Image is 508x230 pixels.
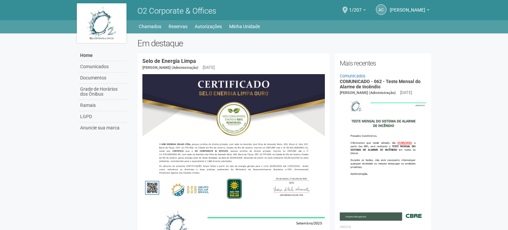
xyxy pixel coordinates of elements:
[340,58,426,68] h2: Mais recentes
[340,91,396,95] span: [PERSON_NAME] (Administração)
[78,111,127,122] a: LGPD
[349,1,362,13] span: 1/207
[195,22,222,31] a: Autorizações
[390,1,425,13] span: Andréa Cunha
[142,58,196,64] a: Selo de Energia Limpa
[78,50,127,61] a: Home
[376,4,386,15] a: AC
[400,90,412,96] div: [DATE]
[78,84,127,100] a: Grade de Horários dos Ônibus
[169,22,187,31] a: Reservas
[137,6,216,16] span: O2 Corporate & Offices
[349,8,366,14] a: 1/207
[78,72,127,84] a: Documentos
[390,8,430,14] a: [PERSON_NAME]
[77,3,127,43] img: logo.jpg
[229,22,260,31] a: Minha Unidade
[142,66,198,70] span: [PERSON_NAME] (Administração)
[78,61,127,72] a: Comunicados
[340,79,421,89] a: COMUNICADO - 062 - Teste Mensal do Alarme de Incêndio
[340,96,426,220] img: COMUNICADO%20-%20062%20-%20Teste%20Mensal%20do%20Alarme%20de%20Inc%C3%AAndio.jpg
[139,22,161,31] a: Chamados
[203,65,215,70] div: [DATE]
[340,224,426,230] li: Anexos
[78,100,127,111] a: Ramais
[137,38,431,48] h2: Em destaque
[142,74,325,203] img: COMUNICADO%20-%20054%20-%20Selo%20de%20Energia%20Limpa%20-%20P%C3%A1g.%202.jpg
[78,122,127,133] a: Anuncie sua marca
[340,73,366,78] a: Comunicados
